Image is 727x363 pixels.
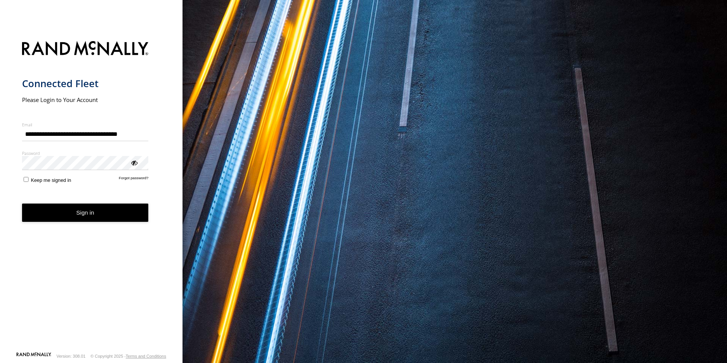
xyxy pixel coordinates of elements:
[22,122,149,127] label: Email
[16,352,51,360] a: Visit our Website
[24,177,29,182] input: Keep me signed in
[22,37,161,352] form: main
[130,159,138,166] div: ViewPassword
[57,354,86,358] div: Version: 308.01
[22,77,149,90] h1: Connected Fleet
[90,354,166,358] div: © Copyright 2025 -
[22,96,149,103] h2: Please Login to Your Account
[31,177,71,183] span: Keep me signed in
[22,204,149,222] button: Sign in
[126,354,166,358] a: Terms and Conditions
[22,40,149,59] img: Rand McNally
[119,176,149,183] a: Forgot password?
[22,150,149,156] label: Password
